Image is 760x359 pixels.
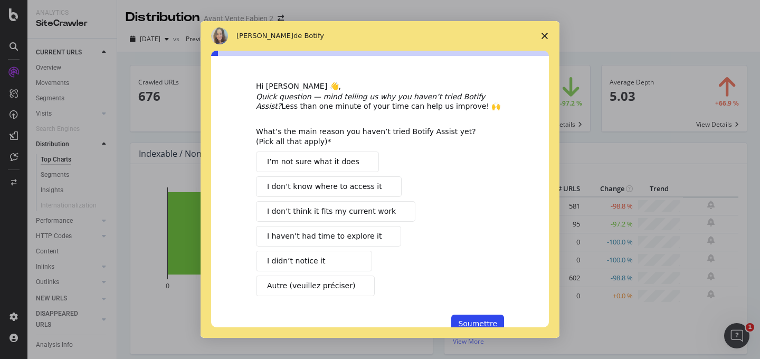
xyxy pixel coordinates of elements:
[256,92,485,110] i: Quick question — mind telling us why you haven’t tried Botify Assist?
[530,21,559,51] span: Fermer l'enquête
[211,27,228,44] img: Profile image for Colleen
[293,32,324,40] span: de Botify
[267,256,325,267] span: I didn’t notice it
[256,201,415,222] button: I don’t think it fits my current work
[267,206,396,217] span: I don’t think it fits my current work
[267,156,359,167] span: I’m not sure what it does
[256,176,402,197] button: I don’t know where to access it
[267,181,382,192] span: I don’t know where to access it
[267,280,355,291] span: Autre (veuillez préciser)
[256,127,488,146] div: What’s the main reason you haven’t tried Botify Assist yet? (Pick all that apply)
[256,251,372,271] button: I didn’t notice it
[256,92,504,111] div: Less than one minute of your time can help us improve! 🙌
[256,226,401,247] button: I haven’t had time to explore it
[236,32,293,40] span: [PERSON_NAME]
[451,315,504,333] button: Soumettre
[267,231,382,242] span: I haven’t had time to explore it
[256,276,375,296] button: Autre (veuillez préciser)
[256,81,504,92] div: Hi [PERSON_NAME] 👋,
[256,152,379,172] button: I’m not sure what it does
